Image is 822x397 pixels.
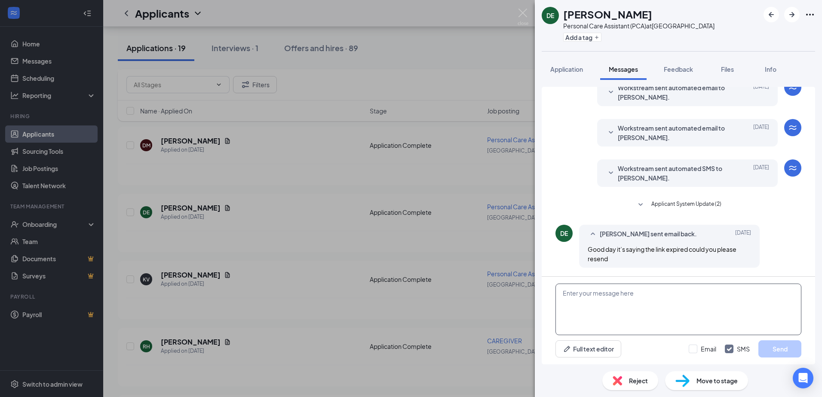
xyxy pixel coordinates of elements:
[546,11,554,20] div: DE
[766,9,776,20] svg: ArrowLeftNew
[788,122,798,133] svg: WorkstreamLogo
[563,345,571,353] svg: Pen
[753,164,769,183] span: [DATE]
[588,245,736,263] span: Good day it’s saying the link expired could you please resend
[618,83,730,102] span: Workstream sent automated email to [PERSON_NAME].
[618,164,730,183] span: Workstream sent automated SMS to [PERSON_NAME].
[788,82,798,92] svg: WorkstreamLogo
[609,65,638,73] span: Messages
[635,200,721,210] button: SmallChevronDownApplicant System Update (2)
[606,128,616,138] svg: SmallChevronDown
[753,123,769,142] span: [DATE]
[606,168,616,178] svg: SmallChevronDown
[555,340,621,357] button: Full text editorPen
[788,163,798,173] svg: WorkstreamLogo
[563,21,715,30] div: Personal Care Assistant (PCA) at [GEOGRAPHIC_DATA]
[784,7,800,22] button: ArrowRight
[721,65,734,73] span: Files
[805,9,815,20] svg: Ellipses
[651,200,721,210] span: Applicant System Update (2)
[618,123,730,142] span: Workstream sent automated email to [PERSON_NAME].
[606,87,616,98] svg: SmallChevronDown
[588,229,598,239] svg: SmallChevronUp
[560,229,568,238] div: DE
[764,7,779,22] button: ArrowLeftNew
[600,229,697,239] span: [PERSON_NAME] sent email back.
[594,35,599,40] svg: Plus
[629,376,648,385] span: Reject
[696,376,738,385] span: Move to stage
[753,83,769,102] span: [DATE]
[758,340,801,357] button: Send
[765,65,776,73] span: Info
[664,65,693,73] span: Feedback
[635,200,646,210] svg: SmallChevronDown
[793,368,813,388] div: Open Intercom Messenger
[563,7,652,21] h1: [PERSON_NAME]
[563,33,601,42] button: PlusAdd a tag
[787,9,797,20] svg: ArrowRight
[735,229,751,239] span: [DATE]
[550,65,583,73] span: Application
